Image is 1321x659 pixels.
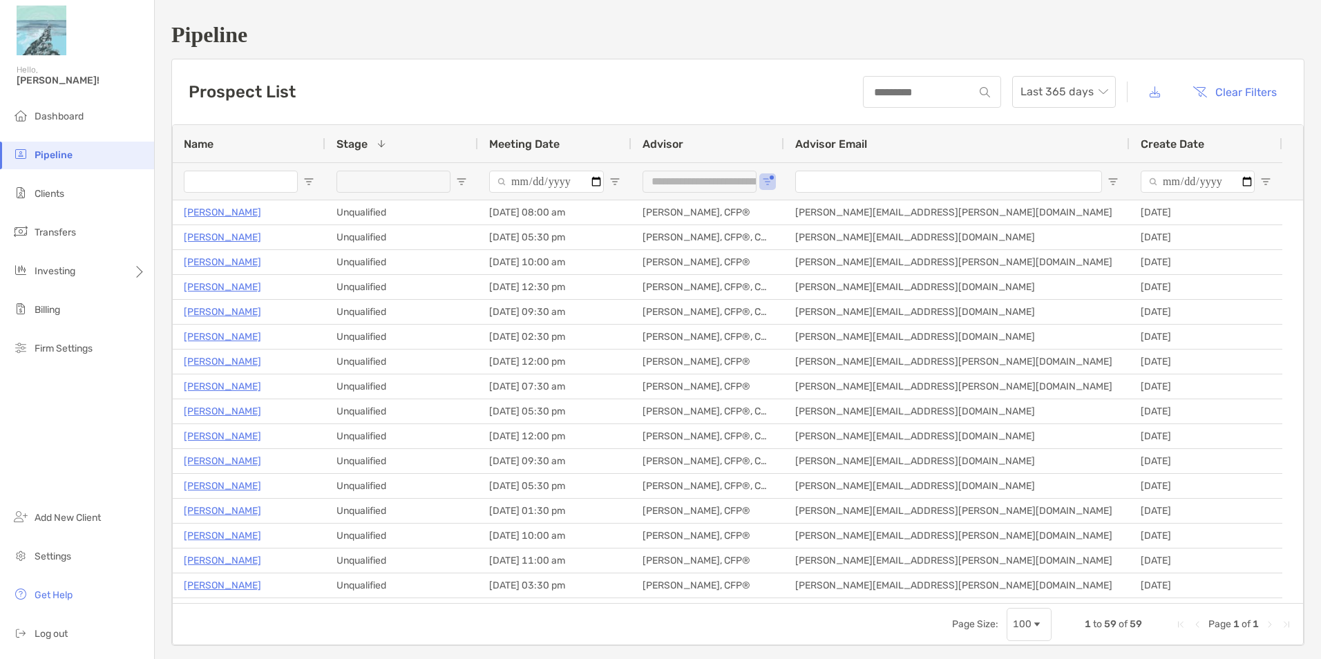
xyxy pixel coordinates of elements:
[784,424,1130,448] div: [PERSON_NAME][EMAIL_ADDRESS][DOMAIN_NAME]
[35,111,84,122] span: Dashboard
[1130,275,1282,299] div: [DATE]
[784,325,1130,349] div: [PERSON_NAME][EMAIL_ADDRESS][DOMAIN_NAME]
[1104,618,1116,630] span: 59
[35,188,64,200] span: Clients
[184,137,213,151] span: Name
[631,449,784,473] div: [PERSON_NAME], CFP®, CHFC®, CDFA
[762,176,773,187] button: Open Filter Menu
[184,378,261,395] a: [PERSON_NAME]
[1242,618,1251,630] span: of
[489,137,560,151] span: Meeting Date
[325,225,478,249] div: Unqualified
[12,624,29,641] img: logout icon
[784,499,1130,523] div: [PERSON_NAME][EMAIL_ADDRESS][PERSON_NAME][DOMAIN_NAME]
[184,328,261,345] p: [PERSON_NAME]
[1175,619,1186,630] div: First Page
[795,137,867,151] span: Advisor Email
[784,474,1130,498] div: [PERSON_NAME][EMAIL_ADDRESS][DOMAIN_NAME]
[478,275,631,299] div: [DATE] 12:30 pm
[1085,618,1091,630] span: 1
[184,552,261,569] a: [PERSON_NAME]
[478,374,631,399] div: [DATE] 07:30 am
[17,75,146,86] span: [PERSON_NAME]!
[631,499,784,523] div: [PERSON_NAME], CFP®
[1192,619,1203,630] div: Previous Page
[631,374,784,399] div: [PERSON_NAME], CFP®
[35,551,71,562] span: Settings
[184,428,261,445] a: [PERSON_NAME]
[784,200,1130,225] div: [PERSON_NAME][EMAIL_ADDRESS][PERSON_NAME][DOMAIN_NAME]
[1130,548,1282,573] div: [DATE]
[1130,250,1282,274] div: [DATE]
[1130,449,1282,473] div: [DATE]
[1130,399,1282,423] div: [DATE]
[325,474,478,498] div: Unqualified
[478,524,631,548] div: [DATE] 10:00 am
[325,598,478,622] div: Unqualified
[184,229,261,246] a: [PERSON_NAME]
[325,275,478,299] div: Unqualified
[184,577,261,594] a: [PERSON_NAME]
[643,137,683,151] span: Advisor
[184,353,261,370] a: [PERSON_NAME]
[784,275,1130,299] div: [PERSON_NAME][EMAIL_ADDRESS][DOMAIN_NAME]
[35,343,93,354] span: Firm Settings
[478,300,631,324] div: [DATE] 09:30 am
[184,171,298,193] input: Name Filter Input
[631,350,784,374] div: [PERSON_NAME], CFP®
[1130,499,1282,523] div: [DATE]
[784,573,1130,598] div: [PERSON_NAME][EMAIL_ADDRESS][PERSON_NAME][DOMAIN_NAME]
[1108,176,1119,187] button: Open Filter Menu
[12,586,29,602] img: get-help icon
[325,399,478,423] div: Unqualified
[478,573,631,598] div: [DATE] 03:30 pm
[325,325,478,349] div: Unqualified
[184,303,261,321] a: [PERSON_NAME]
[1130,225,1282,249] div: [DATE]
[1093,618,1102,630] span: to
[325,524,478,548] div: Unqualified
[1130,573,1282,598] div: [DATE]
[1119,618,1128,630] span: of
[184,254,261,271] a: [PERSON_NAME]
[631,200,784,225] div: [PERSON_NAME], CFP®
[184,477,261,495] a: [PERSON_NAME]
[631,399,784,423] div: [PERSON_NAME], CFP®, CHFC®, CDFA
[184,403,261,420] a: [PERSON_NAME]
[631,225,784,249] div: [PERSON_NAME], CFP®, CHFC®, CDFA
[1130,300,1282,324] div: [DATE]
[184,452,261,470] p: [PERSON_NAME]
[35,265,75,277] span: Investing
[631,325,784,349] div: [PERSON_NAME], CFP®, CHFC®, CDFA
[478,325,631,349] div: [DATE] 02:30 pm
[35,628,68,640] span: Log out
[1130,200,1282,225] div: [DATE]
[631,548,784,573] div: [PERSON_NAME], CFP®
[35,227,76,238] span: Transfers
[609,176,620,187] button: Open Filter Menu
[12,107,29,124] img: dashboard icon
[784,374,1130,399] div: [PERSON_NAME][EMAIL_ADDRESS][PERSON_NAME][DOMAIN_NAME]
[184,278,261,296] a: [PERSON_NAME]
[1130,474,1282,498] div: [DATE]
[478,350,631,374] div: [DATE] 12:00 pm
[784,250,1130,274] div: [PERSON_NAME][EMAIL_ADDRESS][PERSON_NAME][DOMAIN_NAME]
[184,602,261,619] a: [PERSON_NAME]
[784,225,1130,249] div: [PERSON_NAME][EMAIL_ADDRESS][DOMAIN_NAME]
[784,524,1130,548] div: [PERSON_NAME][EMAIL_ADDRESS][PERSON_NAME][DOMAIN_NAME]
[1208,618,1231,630] span: Page
[784,300,1130,324] div: [PERSON_NAME][EMAIL_ADDRESS][DOMAIN_NAME]
[325,449,478,473] div: Unqualified
[325,499,478,523] div: Unqualified
[12,184,29,201] img: clients icon
[631,524,784,548] div: [PERSON_NAME], CFP®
